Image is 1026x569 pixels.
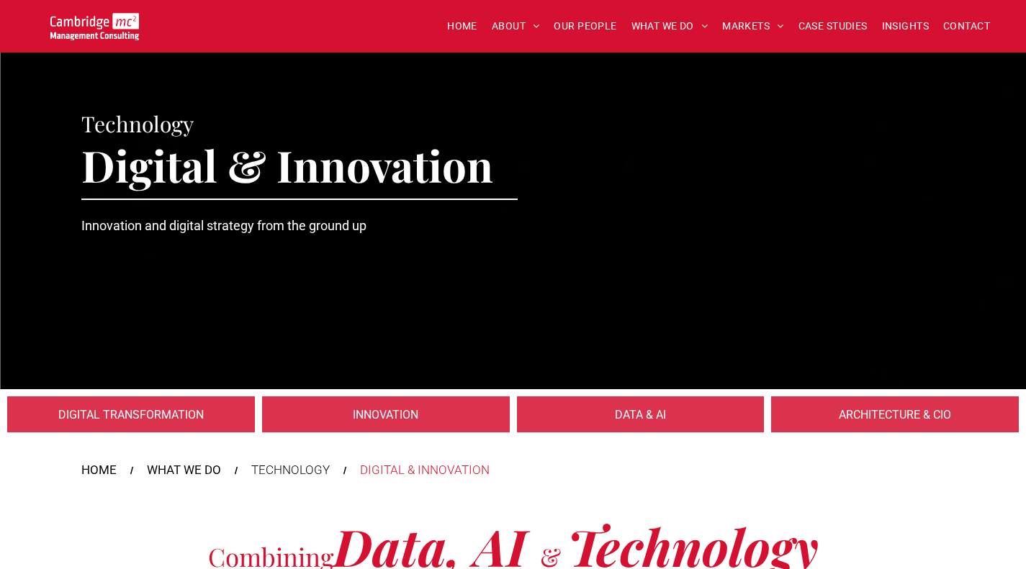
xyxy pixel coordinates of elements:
a: WHAT WE DO [147,461,221,480]
a: ABOUT [485,15,547,37]
span: Digital & Innovation [81,136,493,194]
a: OUR PEOPLE [546,15,624,37]
a: WHAT WE DO [624,15,716,37]
a: HOME [81,461,117,480]
div: TECHNOLOGY [251,461,330,480]
a: CASE STUDIES [791,15,875,37]
span: Innovation and digital strategy from the ground up [81,218,366,233]
a: CONTACT [936,15,997,37]
a: HOME [440,15,485,37]
div: DIGITAL & INNOVATION [360,461,490,480]
nav: Breadcrumbs [81,461,945,480]
a: MARKETS [715,15,791,37]
a: INSIGHTS [875,15,936,37]
span: Technology [81,109,194,138]
img: Go to Homepage [50,13,139,40]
